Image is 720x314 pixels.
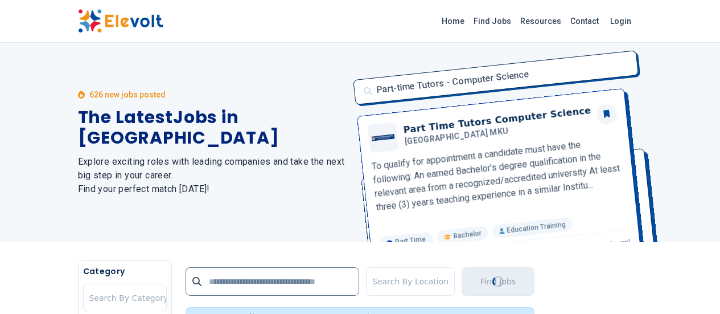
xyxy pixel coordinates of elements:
h5: Category [83,266,167,277]
img: Elevolt [78,9,163,33]
a: Home [437,12,469,30]
p: 626 new jobs posted [89,89,166,100]
div: Loading... [492,275,504,288]
h2: Explore exciting roles with leading companies and take the next big step in your career. Find you... [78,155,347,196]
a: Login [603,10,638,32]
button: Find JobsLoading... [462,267,534,296]
a: Find Jobs [469,12,516,30]
a: Contact [566,12,603,30]
a: Resources [516,12,566,30]
iframe: Chat Widget [663,259,720,314]
h1: The Latest Jobs in [GEOGRAPHIC_DATA] [78,107,347,148]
